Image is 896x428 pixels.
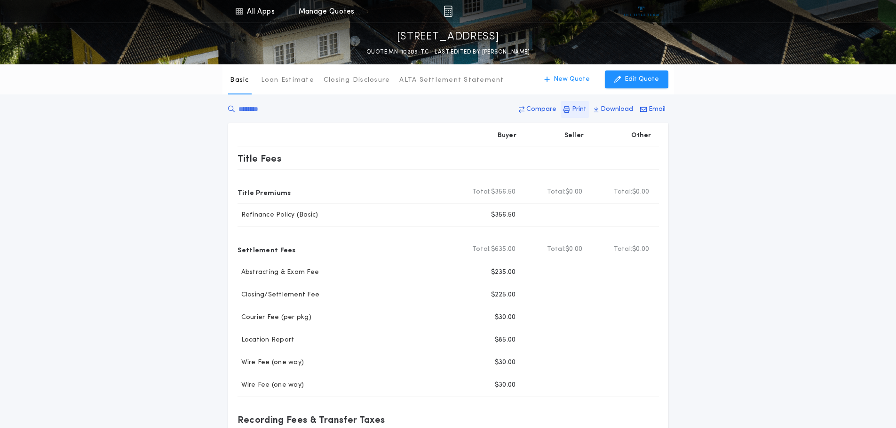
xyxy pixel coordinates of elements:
[547,245,566,254] b: Total:
[324,76,390,85] p: Closing Disclosure
[624,7,659,16] img: vs-icon
[565,245,582,254] span: $0.00
[614,245,633,254] b: Total:
[399,76,504,85] p: ALTA Settlement Statement
[238,290,320,300] p: Closing/Settlement Fee
[495,313,516,322] p: $30.00
[472,245,491,254] b: Total:
[516,101,559,118] button: Compare
[637,101,668,118] button: Email
[601,105,633,114] p: Download
[561,101,589,118] button: Print
[238,412,385,427] p: Recording Fees & Transfer Taxes
[631,131,651,140] p: Other
[495,358,516,367] p: $30.00
[238,268,319,277] p: Abstracting & Exam Fee
[649,105,666,114] p: Email
[261,76,314,85] p: Loan Estimate
[554,75,590,84] p: New Quote
[565,187,582,197] span: $0.00
[238,210,318,220] p: Refinance Policy (Basic)
[605,70,668,88] button: Edit Quote
[526,105,556,114] p: Compare
[230,76,249,85] p: Basic
[472,187,491,197] b: Total:
[491,187,516,197] span: $356.50
[495,335,516,345] p: $85.00
[625,75,659,84] p: Edit Quote
[535,70,599,88] button: New Quote
[238,358,304,367] p: Wire Fee (one way)
[491,268,516,277] p: $235.00
[397,30,500,45] p: [STREET_ADDRESS]
[491,245,516,254] span: $635.00
[366,47,530,57] p: QUOTE MN-10209-TC - LAST EDITED BY [PERSON_NAME]
[238,313,311,322] p: Courier Fee (per pkg)
[498,131,516,140] p: Buyer
[495,381,516,390] p: $30.00
[491,210,516,220] p: $356.50
[572,105,587,114] p: Print
[238,242,296,257] p: Settlement Fees
[614,187,633,197] b: Total:
[591,101,636,118] button: Download
[547,187,566,197] b: Total:
[238,335,294,345] p: Location Report
[564,131,584,140] p: Seller
[238,381,304,390] p: Wire Fee (one way)
[238,185,291,200] p: Title Premiums
[238,151,282,166] p: Title Fees
[491,290,516,300] p: $225.00
[444,6,452,17] img: img
[632,187,649,197] span: $0.00
[632,245,649,254] span: $0.00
